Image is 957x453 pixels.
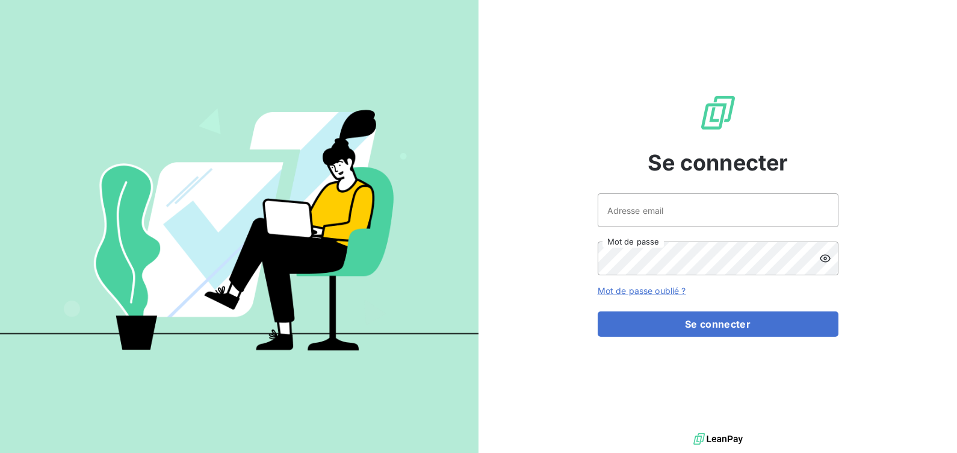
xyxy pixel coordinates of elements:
[598,286,686,296] a: Mot de passe oublié ?
[693,430,743,448] img: logo
[699,93,737,132] img: Logo LeanPay
[598,193,838,227] input: placeholder
[598,311,838,337] button: Se connecter
[648,146,788,179] span: Se connecter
